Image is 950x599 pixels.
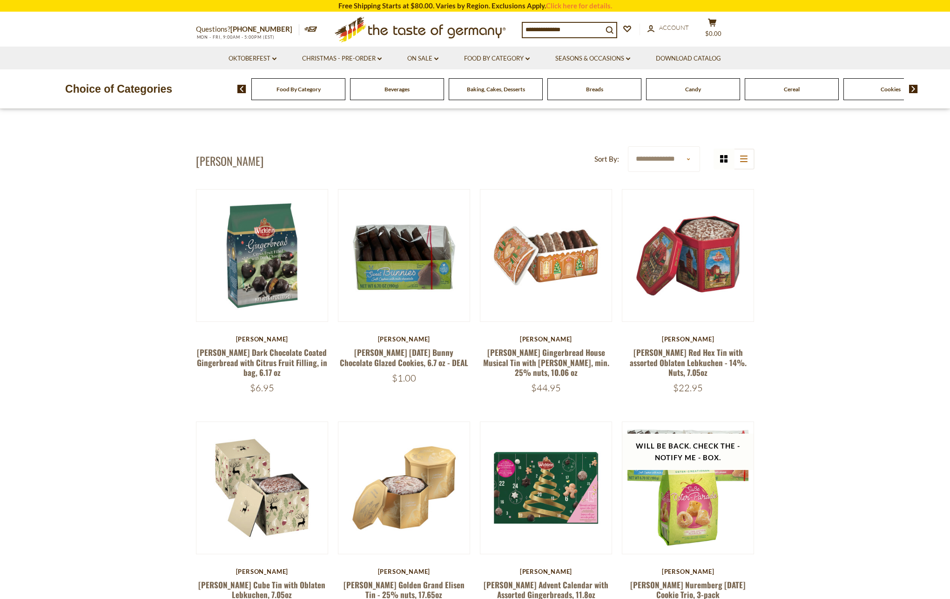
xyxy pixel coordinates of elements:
img: Wicklein Dark Chocolate Coated Gingerbread with Citrus Fruit Filling [196,190,328,321]
img: next arrow [909,85,918,93]
div: [PERSON_NAME] [196,568,329,575]
a: Oktoberfest [229,54,276,64]
span: Account [659,24,689,31]
span: $22.95 [673,382,703,394]
img: previous arrow [237,85,246,93]
a: [PERSON_NAME] [DATE] Bunny Chocolate Glazed Cookies, 6.7 oz - DEAL [340,347,468,368]
button: $0.00 [699,18,727,41]
a: [PERSON_NAME] Dark Chocolate Coated Gingerbread with Citrus Fruit Filling, in bag, 6.17 oz [197,347,327,378]
a: Breads [586,86,603,93]
img: Wicklein Advent Calendar Assorted Gingerbread [480,422,612,554]
a: Download Catalog [656,54,721,64]
a: Baking, Cakes, Desserts [467,86,525,93]
label: Sort By: [594,153,619,165]
span: $0.00 [705,30,721,37]
img: Wicklein Gingerbread House Musical Tin Elisen Lebkuchen 25% Nuts [480,190,612,321]
div: [PERSON_NAME] [338,568,471,575]
p: Questions? [196,23,299,35]
img: Wicklein Easter Bunnies Milk Chocolate Glazed [338,190,470,321]
img: Wicklein Golden Grand Elisen Tin [338,422,470,554]
a: [PERSON_NAME] Red Hex Tin with assorted Oblaten Lebkuchen - 14%. Nuts, 7.05oz [630,347,747,378]
a: [PERSON_NAME] Gingerbread House Musical Tin with [PERSON_NAME], min. 25% nuts, 10.06 oz [483,347,609,378]
span: MON - FRI, 9:00AM - 5:00PM (EST) [196,34,275,40]
img: Wicklein Nuremberg Easter Cookie Trio, 3-pack [622,422,754,554]
div: [PERSON_NAME] [622,335,755,343]
a: Food By Category [464,54,530,64]
div: [PERSON_NAME] [480,335,613,343]
img: Wicklein Red Hex Tin with Assorted Lebkuchen 14% Nuts [622,190,754,321]
span: $44.95 [531,382,561,394]
img: Wicklein Cube Tin with Oblaten Lebkuchen [196,422,328,554]
a: Click here for details. [546,1,612,10]
div: [PERSON_NAME] [196,335,329,343]
span: $1.00 [392,372,416,384]
a: Account [647,23,689,33]
div: [PERSON_NAME] [622,568,755,575]
a: Christmas - PRE-ORDER [302,54,382,64]
a: Cookies [881,86,901,93]
a: [PHONE_NUMBER] [230,25,292,33]
a: Candy [685,86,701,93]
a: On Sale [407,54,438,64]
a: Beverages [384,86,410,93]
span: $6.95 [250,382,274,394]
h1: [PERSON_NAME] [196,154,263,168]
div: [PERSON_NAME] [338,335,471,343]
div: [PERSON_NAME] [480,568,613,575]
a: Cereal [784,86,800,93]
a: Seasons & Occasions [555,54,630,64]
a: Food By Category [276,86,321,93]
